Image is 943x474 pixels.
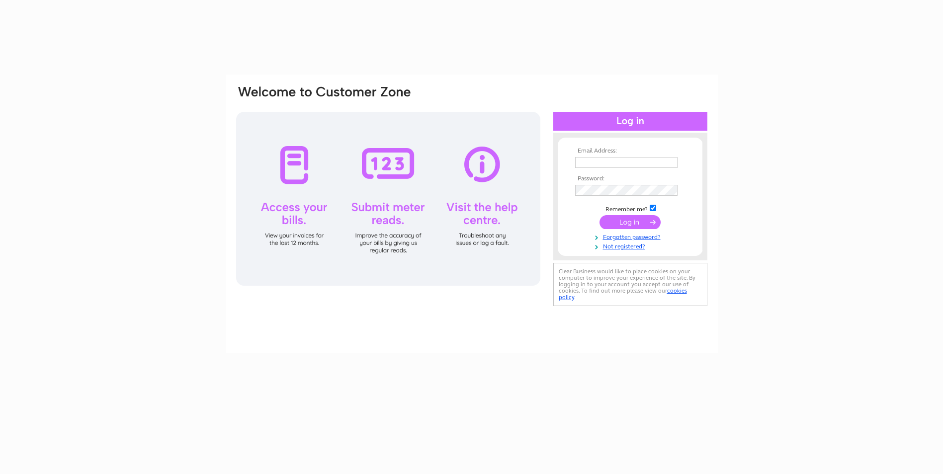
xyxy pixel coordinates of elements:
[559,287,687,301] a: cookies policy
[573,148,688,155] th: Email Address:
[575,241,688,250] a: Not registered?
[573,175,688,182] th: Password:
[600,215,661,229] input: Submit
[553,263,707,306] div: Clear Business would like to place cookies on your computer to improve your experience of the sit...
[573,203,688,213] td: Remember me?
[575,232,688,241] a: Forgotten password?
